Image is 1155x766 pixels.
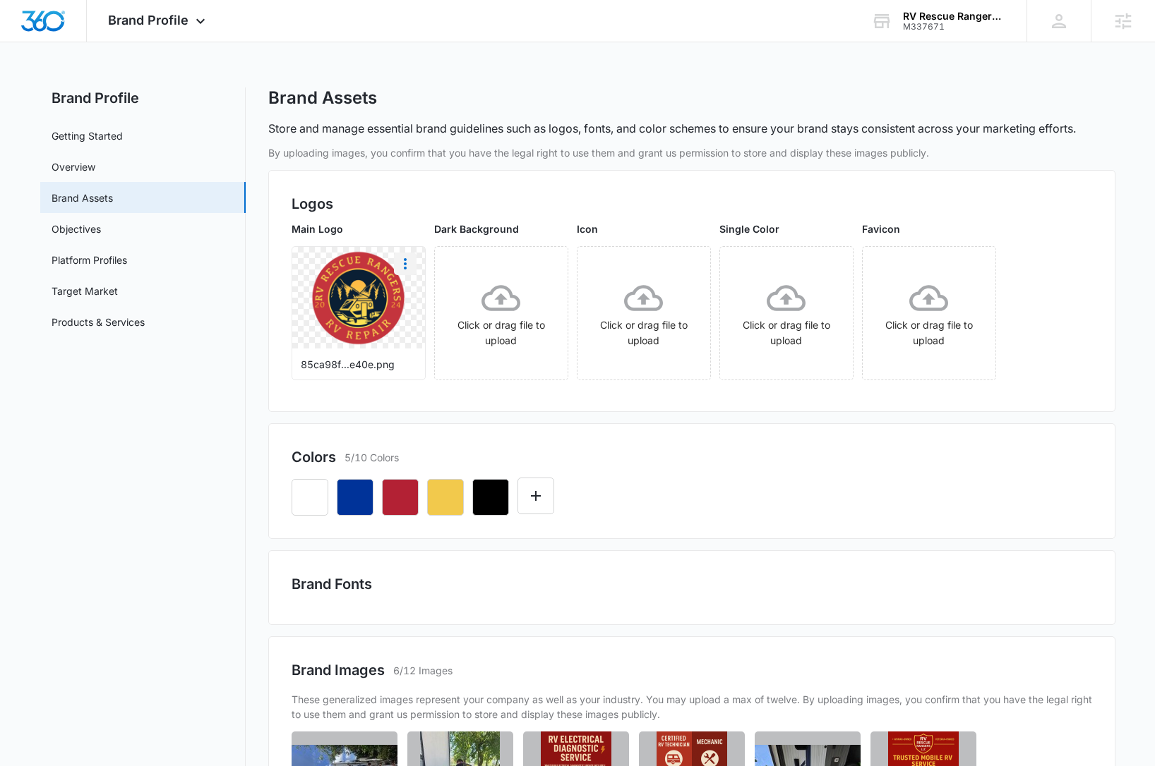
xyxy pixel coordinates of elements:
[301,357,417,372] p: 85ca98f...e40e.png
[434,221,568,236] p: Dark Background
[292,446,336,468] h2: Colors
[345,450,399,465] p: 5/10 Colors
[903,11,1006,22] div: account name
[862,221,996,236] p: Favicon
[292,221,426,236] p: Main Logo
[435,279,568,348] div: Click or drag file to upload
[292,659,385,681] h2: Brand Images
[52,221,101,236] a: Objectives
[577,247,710,379] span: Click or drag file to upload
[309,248,408,348] img: User uploaded logo
[52,190,113,205] a: Brand Assets
[435,247,568,379] span: Click or drag file to upload
[903,22,1006,32] div: account id
[108,13,188,28] span: Brand Profile
[52,253,127,267] a: Platform Profiles
[40,87,246,109] h2: Brand Profile
[268,87,377,109] h1: Brand Assets
[863,279,995,348] div: Click or drag file to upload
[292,573,1092,595] h2: Brand Fonts
[268,145,1115,160] p: By uploading images, you confirm that you have the legal right to use them and grant us permissio...
[52,128,123,143] a: Getting Started
[292,193,1092,214] h2: Logos
[720,247,853,379] span: Click or drag file to upload
[52,284,118,298] a: Target Market
[863,247,995,379] span: Click or drag file to upload
[268,120,1076,137] p: Store and manage essential brand guidelines such as logos, fonts, and color schemes to ensure you...
[52,315,145,329] a: Products & Services
[393,663,453,678] p: 6/12 Images
[52,159,95,174] a: Overview
[577,279,710,348] div: Click or drag file to upload
[719,221,854,236] p: Single Color
[517,478,554,514] button: Edit Color
[292,692,1092,722] p: These generalized images represent your company as well as your industry. You may upload a max of...
[394,253,417,275] button: More
[720,279,853,348] div: Click or drag file to upload
[577,221,711,236] p: Icon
